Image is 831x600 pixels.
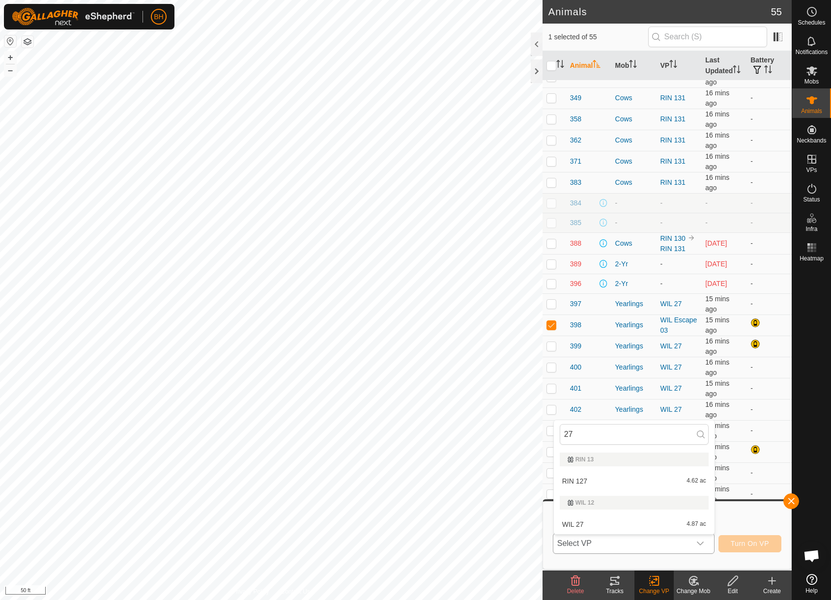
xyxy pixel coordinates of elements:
a: Contact Us [281,587,310,596]
span: Help [805,588,818,594]
div: 2-Yr [615,259,653,269]
div: Create [752,587,792,596]
div: - [615,198,653,208]
td: - [746,484,792,505]
span: Schedules [798,20,825,26]
span: VPs [806,167,817,173]
th: VP [656,51,701,81]
span: Heatmap [800,256,824,261]
td: - [746,254,792,274]
div: Change Mob [674,587,713,596]
span: 18 Sept 2025, 3:36 pm [705,131,729,149]
span: 18 Sept 2025, 3:06 pm [705,68,729,86]
td: - [746,232,792,254]
td: - [746,274,792,293]
span: 402 [570,404,581,415]
img: to [688,234,695,242]
li: RIN 127 [554,471,715,491]
td: - [746,87,792,109]
span: 18 Sept 2025, 3:36 pm [705,485,729,503]
td: - [746,172,792,193]
span: 385 [570,218,581,228]
a: RIN 131 [660,136,685,144]
span: 18 Sept 2025, 3:36 pm [705,464,729,482]
span: Infra [805,226,817,232]
span: - [705,219,708,227]
span: 18 Sept 2025, 3:36 pm [705,316,729,334]
button: Turn On VP [718,535,781,552]
a: RIN 130 [660,234,685,242]
input: Search [560,424,709,445]
div: Change VP [634,587,674,596]
p-sorticon: Activate to sort [669,61,677,69]
span: 18 Sept 2025, 3:36 pm [705,152,729,171]
span: Animals [801,108,822,114]
div: Yearlings [615,320,653,330]
p-sorticon: Activate to sort [764,67,772,75]
span: 1 selected of 55 [548,32,648,42]
a: RIN 131 [660,94,685,102]
p-sorticon: Activate to sort [733,67,741,75]
img: Gallagher Logo [12,8,135,26]
app-display-virtual-paddock-transition: - [660,260,662,268]
span: BH [154,12,163,22]
span: RIN 127 [562,478,587,485]
button: + [4,52,16,63]
span: 358 [570,114,581,124]
td: - [746,357,792,378]
div: Cows [615,114,653,124]
li: WIL 27 [554,514,715,534]
button: Map Layers [22,36,33,48]
a: Help [792,570,831,598]
div: Cows [615,93,653,103]
td: - [746,130,792,151]
div: Cows [615,156,653,167]
a: RIN 131 [660,115,685,123]
span: 18 Sept 2025, 3:36 pm [705,337,729,355]
span: 18 Sept 2025, 3:36 pm [705,295,729,313]
span: 384 [570,198,581,208]
span: 18 Sept 2025, 3:36 pm [705,379,729,398]
span: 397 [570,299,581,309]
span: Select VP [553,534,690,553]
span: 398 [570,320,581,330]
td: - [746,193,792,213]
span: 399 [570,341,581,351]
app-display-virtual-paddock-transition: - [660,219,662,227]
th: Mob [611,51,657,81]
input: Search (S) [648,27,767,47]
span: 349 [570,93,581,103]
span: 14 Sept 2025, 1:06 pm [705,260,727,268]
a: Privacy Policy [232,587,269,596]
a: WIL 27 [660,384,682,392]
td: - [746,109,792,130]
td: - [746,293,792,314]
span: 401 [570,383,581,394]
div: Edit [713,587,752,596]
td: - [746,151,792,172]
span: 18 Sept 2025, 3:36 pm [705,110,729,128]
a: RIN 131 [660,178,685,186]
span: 18 Sept 2025, 3:36 pm [705,400,729,419]
span: 17 Sept 2025, 2:06 am [705,239,727,247]
app-display-virtual-paddock-transition: - [660,199,662,207]
div: - [615,218,653,228]
span: 18 Sept 2025, 3:06 pm [705,443,729,461]
span: Neckbands [797,138,826,143]
span: 4.62 ac [687,478,706,485]
span: - [705,199,708,207]
div: Tracks [595,587,634,596]
span: 389 [570,259,581,269]
span: 396 [570,279,581,289]
td: - [746,213,792,232]
ul: Option List [554,449,715,534]
app-display-virtual-paddock-transition: - [660,280,662,287]
div: Yearlings [615,404,653,415]
div: Yearlings [615,362,653,372]
span: WIL 27 [562,521,584,528]
span: Delete [567,588,584,595]
p-sorticon: Activate to sort [556,61,564,69]
span: 388 [570,238,581,249]
div: dropdown trigger [690,534,710,553]
span: Notifications [796,49,828,55]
